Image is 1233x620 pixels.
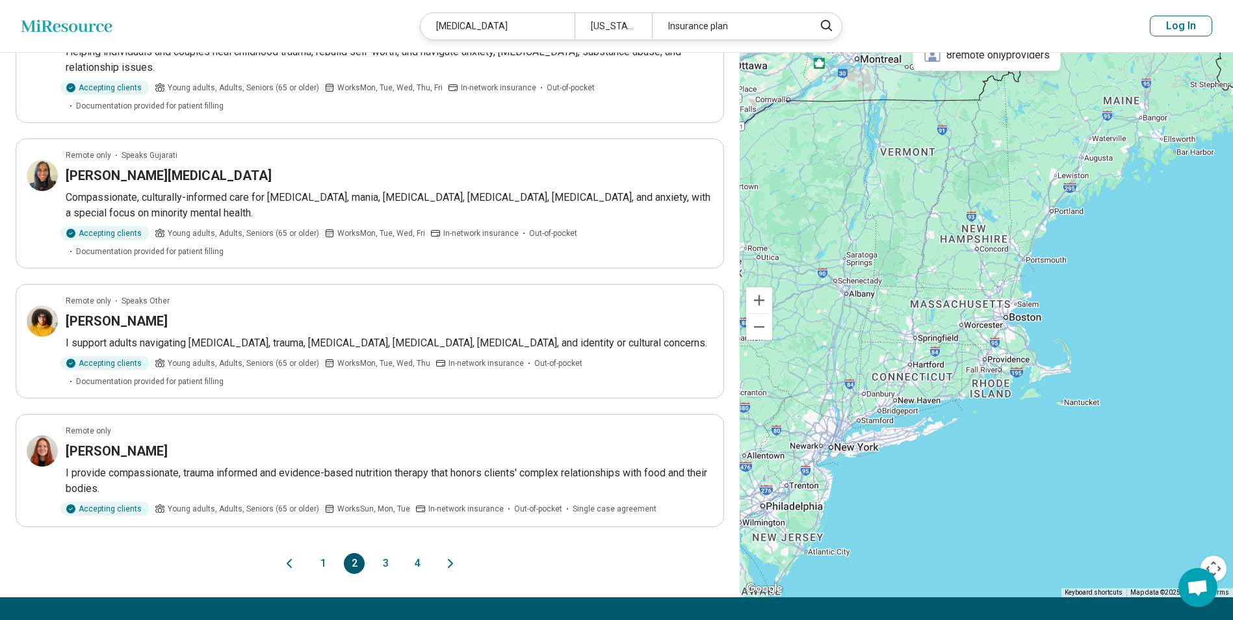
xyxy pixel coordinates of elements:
button: Keyboard shortcuts [1065,588,1123,597]
button: 3 [375,553,396,574]
span: Speaks Gujarati [122,149,177,161]
div: Accepting clients [60,226,149,240]
span: Speaks Other [122,295,170,307]
button: Next page [443,553,458,574]
span: Out-of-pocket [514,503,562,515]
span: In-network insurance [443,227,519,239]
button: Previous page [281,553,297,574]
button: Zoom out [746,314,772,340]
p: Remote only [66,149,111,161]
span: Out-of-pocket [529,227,577,239]
span: Works Mon, Tue, Wed, Fri [337,227,425,239]
span: Documentation provided for patient filling [76,376,224,387]
a: Terms (opens in new tab) [1210,589,1229,596]
p: I provide compassionate, trauma informed and evidence-based nutrition therapy that honors clients... [66,465,713,497]
span: In-network insurance [448,357,524,369]
img: Google [743,580,786,597]
span: Documentation provided for patient filling [76,100,224,112]
p: I support adults navigating [MEDICAL_DATA], trauma, [MEDICAL_DATA], [MEDICAL_DATA], [MEDICAL_DATA... [66,335,713,351]
span: In-network insurance [461,82,536,94]
span: Works Sun, Mon, Tue [337,503,410,515]
div: Accepting clients [60,502,149,516]
button: Zoom in [746,287,772,313]
div: Accepting clients [60,81,149,95]
span: In-network insurance [428,503,504,515]
h3: [PERSON_NAME] [66,442,168,460]
p: Remote only [66,425,111,437]
button: Log In [1150,16,1212,36]
button: 2 [344,553,365,574]
div: Insurance plan [652,13,806,40]
div: Open chat [1178,568,1217,607]
span: Works Mon, Tue, Wed, Thu, Fri [337,82,443,94]
span: Young adults, Adults, Seniors (65 or older) [168,82,319,94]
div: [US_STATE] [575,13,652,40]
p: Compassionate, culturally-informed care for [MEDICAL_DATA], mania, [MEDICAL_DATA], [MEDICAL_DATA]... [66,190,713,221]
h3: [PERSON_NAME][MEDICAL_DATA] [66,166,272,185]
span: Works Mon, Tue, Wed, Thu [337,357,430,369]
h3: [PERSON_NAME] [66,312,168,330]
span: Young adults, Adults, Seniors (65 or older) [168,357,319,369]
span: Out-of-pocket [534,357,582,369]
p: Remote only [66,295,111,307]
button: 4 [406,553,427,574]
span: Single case agreement [573,503,656,515]
span: Young adults, Adults, Seniors (65 or older) [168,227,319,239]
span: Young adults, Adults, Seniors (65 or older) [168,503,319,515]
span: Out-of-pocket [547,82,595,94]
div: 8 remote only providers [913,40,1060,71]
button: Map camera controls [1201,556,1227,582]
p: Helping individuals and couples heal childhood trauma, rebuild self-worth, and navigate anxiety, ... [66,44,713,75]
span: Documentation provided for patient filling [76,246,224,257]
div: [MEDICAL_DATA] [421,13,575,40]
div: Accepting clients [60,356,149,370]
span: Map data ©2025 Google [1130,589,1202,596]
button: 1 [313,553,333,574]
a: Open this area in Google Maps (opens a new window) [743,580,786,597]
